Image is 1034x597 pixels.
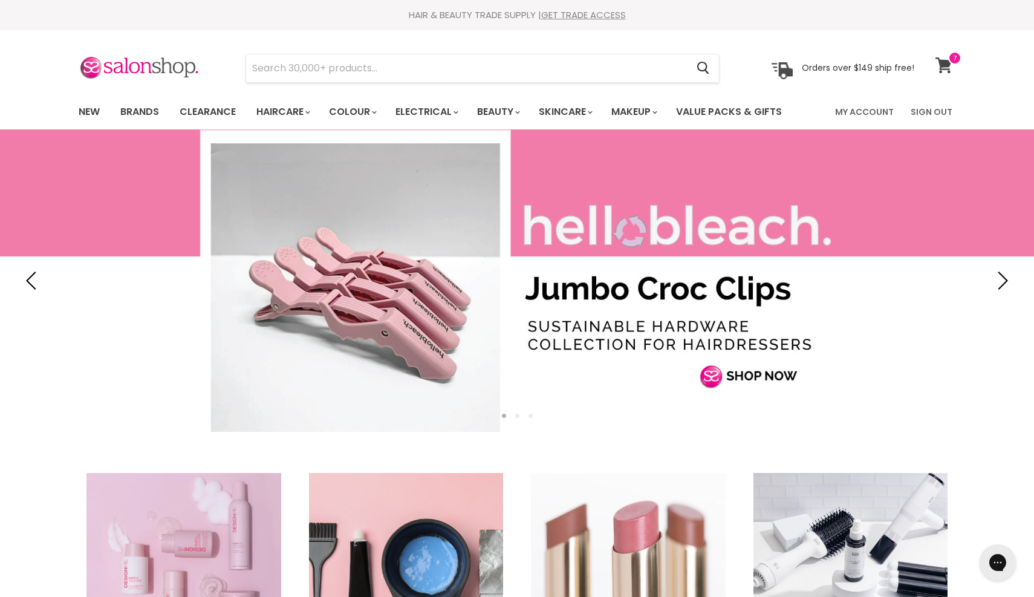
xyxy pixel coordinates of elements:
[320,99,384,125] a: Colour
[70,99,109,125] a: New
[247,99,317,125] a: Haircare
[602,99,665,125] a: Makeup
[667,99,791,125] a: Value Packs & Gifts
[63,94,971,129] nav: Main
[171,99,245,125] a: Clearance
[828,99,901,125] a: My Account
[989,269,1013,293] button: Next
[528,414,533,418] li: Page dot 3
[245,54,720,83] form: Product
[468,99,527,125] a: Beauty
[63,9,971,21] div: HAIR & BEAUTY TRADE SUPPLY |
[111,99,168,125] a: Brands
[386,99,466,125] a: Electrical
[70,94,810,129] ul: Main menu
[515,414,519,418] li: Page dot 2
[903,99,960,125] a: Sign Out
[246,54,687,82] input: Search
[687,54,719,82] button: Search
[802,62,914,73] p: Orders over $149 ship free!
[530,99,600,125] a: Skincare
[502,414,506,418] li: Page dot 1
[974,540,1022,585] iframe: Gorgias live chat messenger
[541,8,626,21] a: GET TRADE ACCESS
[21,269,45,293] button: Previous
